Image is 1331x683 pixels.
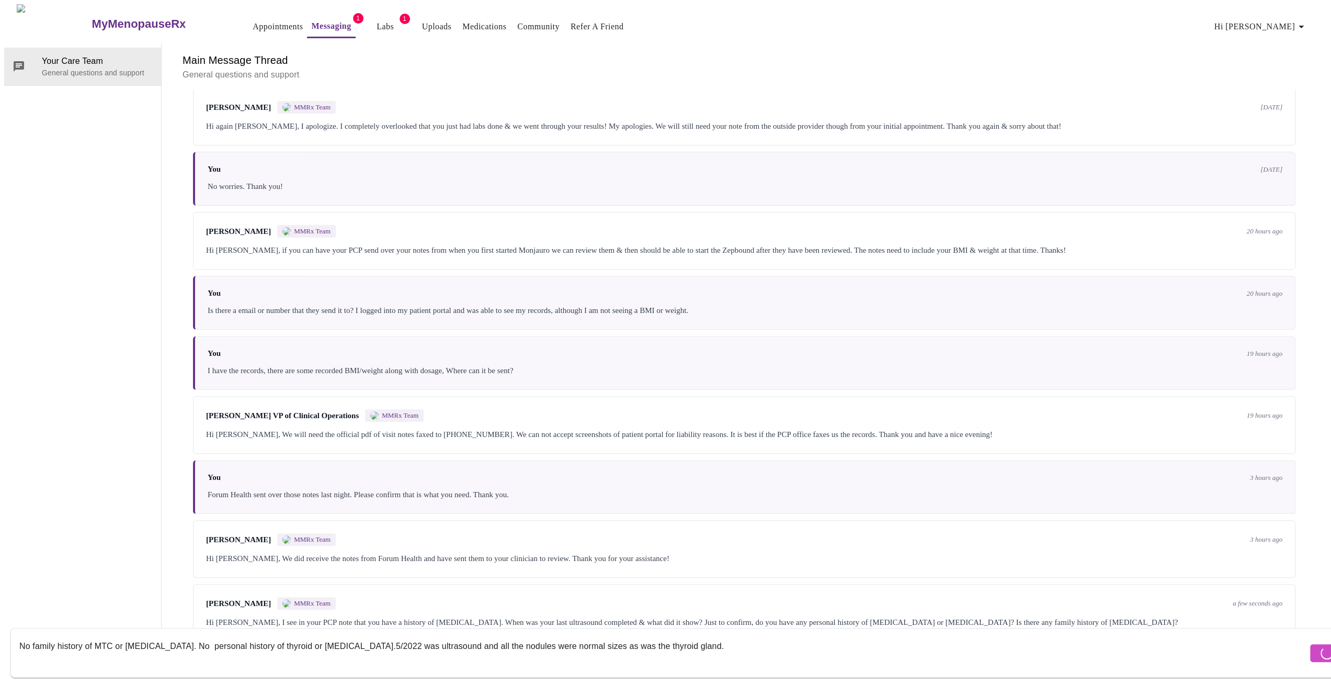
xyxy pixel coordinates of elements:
img: MyMenopauseRx Logo [17,4,90,43]
span: [PERSON_NAME] [206,599,271,608]
div: Hi [PERSON_NAME], We did receive the notes from Forum Health and have sent them to your clinician... [206,552,1282,565]
span: You [208,473,221,482]
span: 20 hours ago [1246,289,1282,298]
button: Labs [369,16,402,37]
span: 20 hours ago [1246,227,1282,236]
a: Messaging [311,19,351,33]
span: MMRx Team [294,103,331,111]
span: You [208,165,221,174]
div: Hi [PERSON_NAME], We will need the official pdf of visit notes faxed to [PHONE_NUMBER]. We can no... [206,428,1282,441]
span: You [208,349,221,358]
span: 19 hours ago [1246,411,1282,420]
span: You [208,289,221,298]
span: Your Care Team [42,55,153,68]
span: Hi [PERSON_NAME] [1214,19,1307,34]
img: MMRX [370,411,379,420]
h3: MyMenopauseRx [92,17,186,31]
span: a few seconds ago [1233,599,1282,608]
img: MMRX [282,599,291,608]
p: General questions and support [42,68,153,78]
button: Medications [458,16,510,37]
div: Is there a email or number that they send it to? I logged into my patient portal and was able to ... [208,304,1282,317]
div: I have the records, there are some recorded BMI/weight along with dosage, Where can it be sent? [208,364,1282,377]
span: 1 [353,13,363,24]
a: Refer a Friend [571,19,624,34]
div: Hi [PERSON_NAME], I see in your PCP note that you have a history of [MEDICAL_DATA]. When was your... [206,616,1282,629]
div: Your Care TeamGeneral questions and support [4,48,161,85]
span: MMRx Team [294,227,331,236]
span: MMRx Team [294,599,331,608]
a: Uploads [422,19,452,34]
span: [PERSON_NAME] [206,535,271,544]
button: Refer a Friend [566,16,628,37]
div: Forum Health sent over those notes last night. Please confirm that is what you need. Thank you. [208,488,1282,501]
img: MMRX [282,227,291,236]
a: Medications [462,19,506,34]
span: [DATE] [1260,103,1282,111]
span: [PERSON_NAME] [206,227,271,236]
a: Labs [377,19,394,34]
a: Appointments [253,19,303,34]
img: MMRX [282,103,291,111]
button: Messaging [307,16,355,38]
span: 3 hours ago [1250,535,1282,544]
span: MMRx Team [294,535,331,544]
div: Hi [PERSON_NAME], if you can have your PCP send over your notes from when you first started Monja... [206,244,1282,256]
a: MyMenopauseRx [90,6,227,42]
span: [PERSON_NAME] VP of Clinical Operations [206,411,359,420]
span: 19 hours ago [1246,350,1282,358]
h6: Main Message Thread [183,52,1306,69]
button: Hi [PERSON_NAME] [1210,16,1312,37]
span: 3 hours ago [1250,474,1282,482]
button: Uploads [418,16,456,37]
div: Hi again [PERSON_NAME], I apologize. I completely overlooked that you just had labs done & we wen... [206,120,1282,132]
div: No worries. Thank you! [208,180,1282,193]
span: MMRx Team [382,411,418,420]
span: [PERSON_NAME] [206,103,271,112]
textarea: Send a message about your appointment [19,636,1307,669]
span: 1 [400,14,410,24]
button: Appointments [248,16,307,37]
img: MMRX [282,535,291,544]
span: [DATE] [1260,165,1282,174]
a: Community [517,19,560,34]
button: Community [513,16,564,37]
p: General questions and support [183,69,1306,81]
